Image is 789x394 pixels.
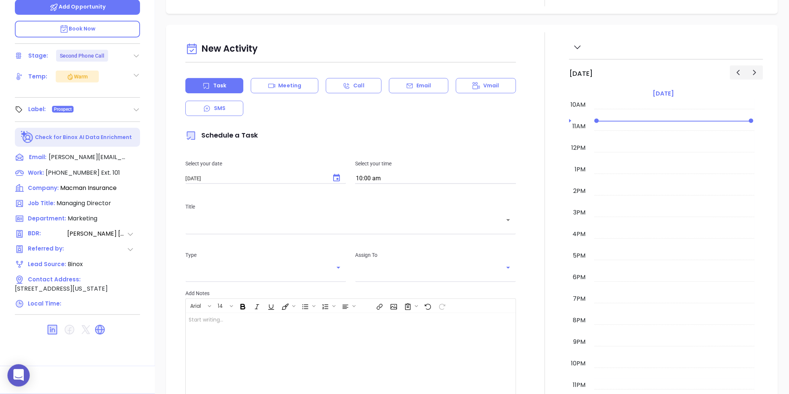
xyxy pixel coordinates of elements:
[278,82,301,90] p: Meeting
[185,159,346,168] p: Select your date
[651,88,675,99] a: [DATE]
[21,131,34,144] img: Ai-Enrich-DaqCidB-.svg
[386,300,400,312] span: Insert Image
[185,203,516,211] p: Title
[60,50,105,62] div: Second Phone Call
[28,300,61,307] span: Local Time:
[372,300,386,312] span: Insert link
[746,65,763,79] button: Next day
[353,82,364,90] p: Call
[28,50,48,61] div: Stage:
[28,199,55,207] span: Job Title:
[28,275,81,283] span: Contact Address:
[185,289,516,297] p: Add Notes
[318,300,337,312] span: Insert Ordered List
[571,273,587,282] div: 6pm
[573,165,587,174] div: 1pm
[572,208,587,217] div: 3pm
[68,214,97,223] span: Marketing
[503,215,513,225] button: Open
[264,300,277,312] span: Underline
[28,245,66,254] span: Referred by:
[569,70,593,78] h2: [DATE]
[236,300,249,312] span: Bold
[186,300,207,312] button: Arial
[571,230,587,239] div: 4pm
[28,229,66,239] span: BDR:
[355,159,516,168] p: Select your time
[66,72,88,81] div: Warm
[569,100,587,109] div: 10am
[185,175,325,182] input: MM/DD/YYYY
[56,199,111,207] span: Managing Director
[213,82,226,90] p: Task
[28,71,48,82] div: Temp:
[338,300,357,312] span: Align
[186,300,213,312] span: Font family
[416,82,431,90] p: Email
[185,40,516,59] div: New Activity
[68,260,83,268] span: Binox
[67,229,127,239] span: [PERSON_NAME] [PERSON_NAME]
[570,143,587,152] div: 12pm
[28,214,66,222] span: Department:
[569,359,587,368] div: 10pm
[571,381,587,390] div: 11pm
[214,104,225,112] p: SMS
[186,302,205,307] span: Arial
[28,184,59,192] span: Company:
[185,251,346,259] p: Type
[250,300,263,312] span: Italic
[59,25,96,32] span: Book Now
[185,130,258,140] span: Schedule a Task
[333,262,344,273] button: Open
[49,153,127,162] span: [PERSON_NAME][EMAIL_ADDRESS][DOMAIN_NAME]
[28,260,66,268] span: Lead Source:
[54,105,72,113] span: Prospect
[49,3,106,10] span: Add Opportunity
[571,122,587,131] div: 11am
[435,300,448,312] span: Redo
[46,168,100,177] span: [PHONE_NUMBER]
[60,184,117,192] span: Macman Insurance
[421,300,434,312] span: Undo
[355,251,516,259] p: Assign To
[214,300,235,312] span: Font size
[483,82,499,90] p: Vmail
[571,316,587,325] div: 8pm
[29,153,46,162] span: Email:
[328,169,345,187] button: Choose date, selected date is Aug 22, 2025
[503,262,513,273] button: Open
[730,65,747,79] button: Previous day
[400,300,420,312] span: Surveys
[28,169,44,177] span: Work :
[35,133,132,141] p: Check for Binox AI Data Enrichment
[298,300,317,312] span: Insert Unordered List
[278,300,297,312] span: Fill color or set the text color
[572,338,587,346] div: 9pm
[571,294,587,303] div: 7pm
[28,104,46,115] div: Label:
[572,187,587,196] div: 2pm
[214,300,228,312] button: 14
[100,168,120,177] span: Ext. 101
[15,284,108,293] span: [STREET_ADDRESS][US_STATE]
[214,302,227,307] span: 14
[571,251,587,260] div: 5pm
